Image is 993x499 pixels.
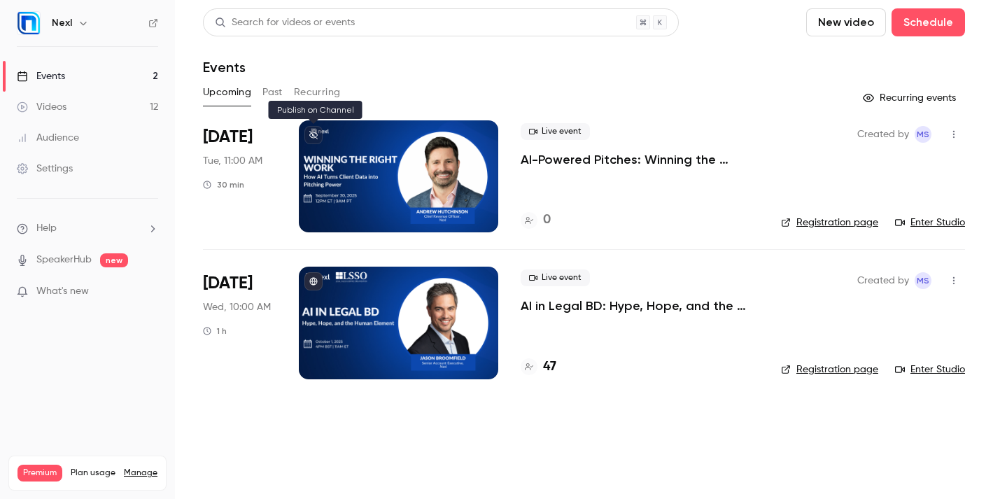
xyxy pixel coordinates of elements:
[71,468,115,479] span: Plan usage
[915,126,931,143] span: Melissa Strauss
[521,211,551,230] a: 0
[203,126,253,148] span: [DATE]
[915,272,931,289] span: Melissa Strauss
[203,300,271,314] span: Wed, 10:00 AM
[17,12,40,34] img: Nexl
[806,8,886,36] button: New video
[262,81,283,104] button: Past
[521,297,759,314] a: AI in Legal BD: Hype, Hope, and the Human Element
[781,363,878,377] a: Registration page
[36,221,57,236] span: Help
[203,81,251,104] button: Upcoming
[36,253,92,267] a: SpeakerHub
[17,131,79,145] div: Audience
[521,123,590,140] span: Live event
[203,267,276,379] div: Oct 1 Wed, 10:00 AM (America/Chicago)
[17,162,73,176] div: Settings
[203,154,262,168] span: Tue, 11:00 AM
[17,69,65,83] div: Events
[17,465,62,482] span: Premium
[857,87,965,109] button: Recurring events
[857,272,909,289] span: Created by
[36,284,89,299] span: What's new
[521,358,556,377] a: 47
[203,272,253,295] span: [DATE]
[52,16,72,30] h6: Nexl
[203,325,227,337] div: 1 h
[215,15,355,30] div: Search for videos or events
[895,363,965,377] a: Enter Studio
[892,8,965,36] button: Schedule
[124,468,157,479] a: Manage
[521,151,759,168] a: AI-Powered Pitches: Winning the Strategic Growth Game
[917,126,929,143] span: MS
[521,269,590,286] span: Live event
[857,126,909,143] span: Created by
[100,253,128,267] span: new
[203,120,276,232] div: Sep 30 Tue, 11:00 AM (America/Chicago)
[543,358,556,377] h4: 47
[294,81,341,104] button: Recurring
[203,179,244,190] div: 30 min
[17,100,66,114] div: Videos
[17,221,158,236] li: help-dropdown-opener
[917,272,929,289] span: MS
[781,216,878,230] a: Registration page
[543,211,551,230] h4: 0
[203,59,246,76] h1: Events
[895,216,965,230] a: Enter Studio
